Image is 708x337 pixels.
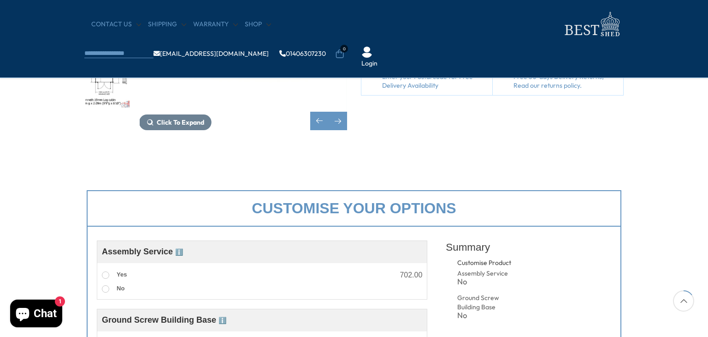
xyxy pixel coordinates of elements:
[457,312,514,319] div: No
[102,315,226,325] span: Ground Screw Building Base
[148,20,186,29] a: Shipping
[279,50,326,57] a: 01406307230
[218,317,226,324] span: ℹ️
[139,114,212,130] button: Click To Expand
[91,20,141,29] a: CONTACT US
[457,259,546,268] div: Customise Product
[117,285,124,292] span: No
[457,294,514,312] div: Ground Screw Building Base
[329,112,347,130] div: Next slide
[85,48,130,109] img: 2990g209010gx7Emneth19mmPLAN_d4ba3b4a-96d8-4d00-8955-d493a1658387_200x200.jpg
[175,248,183,256] span: ℹ️
[245,20,271,29] a: Shop
[513,72,619,90] p: Free 30-days Delivery Returns, Read our returns policy.
[157,118,204,126] span: Click To Expand
[193,20,238,29] a: Warranty
[340,45,348,53] span: 0
[335,49,344,59] a: 0
[457,269,514,278] div: Assembly Service
[117,271,127,278] span: Yes
[559,9,624,39] img: logo
[446,236,611,259] div: Summary
[310,112,329,130] div: Previous slide
[361,47,372,58] img: User Icon
[102,247,183,256] span: Assembly Service
[153,50,269,57] a: [EMAIL_ADDRESS][DOMAIN_NAME]
[361,59,378,68] a: Login
[400,271,422,279] div: 702.00
[87,190,621,227] div: Customise your options
[84,47,130,110] div: 3 / 12
[382,72,488,90] a: Enter your Postal code for Free Delivery Availability
[7,300,65,330] inbox-online-store-chat: Shopify online store chat
[457,278,514,286] div: No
